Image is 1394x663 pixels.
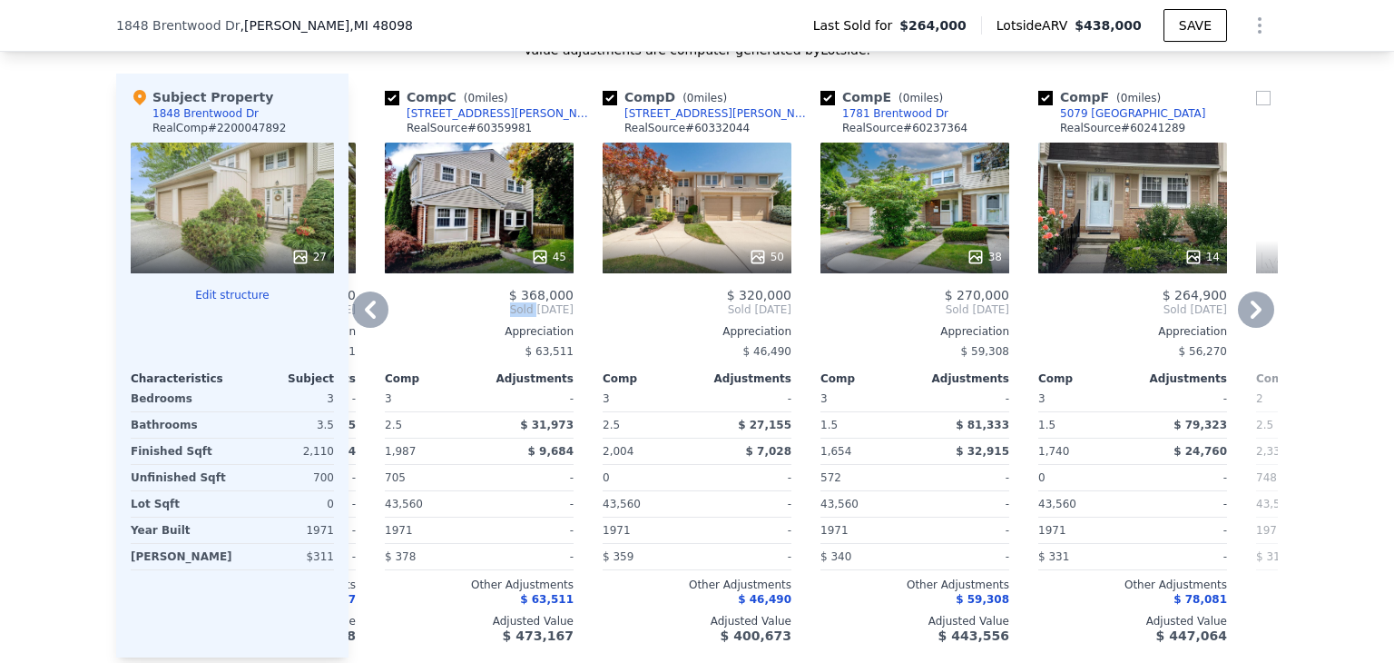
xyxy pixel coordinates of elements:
div: [STREET_ADDRESS][PERSON_NAME] [407,106,595,121]
div: - [918,386,1009,411]
div: 1.5 [820,412,911,438]
span: $ 59,308 [961,345,1009,358]
span: $ 24,760 [1173,445,1227,458]
span: $ 443,556 [938,628,1009,643]
div: 50 [749,248,784,266]
span: $ 81,333 [956,419,1009,431]
div: - [918,491,1009,517]
span: 1848 Brentwood Dr [116,16,241,35]
span: $ 27,155 [738,419,791,431]
span: $ 270,000 [945,288,1009,302]
div: Adjusted Value [820,614,1009,628]
span: 2,332 [1256,445,1287,458]
div: 1971 [236,518,334,543]
div: 1971 [1256,518,1347,543]
div: 700 [236,465,334,490]
div: [PERSON_NAME] [131,544,232,569]
span: 0 [903,92,910,104]
div: 27 [291,248,327,266]
span: 748 [1256,471,1277,484]
div: 2,110 [236,439,334,464]
span: Sold [DATE] [603,302,791,317]
span: , [PERSON_NAME] [241,16,413,35]
span: 705 [385,471,406,484]
span: $ 447,064 [1156,628,1227,643]
span: 1,987 [385,445,416,458]
span: $ 264,900 [1163,288,1227,302]
div: Comp [820,371,915,386]
span: $ 9,684 [528,445,574,458]
span: $ 63,511 [525,345,574,358]
div: - [1136,518,1227,543]
div: 1971 [1038,518,1129,543]
span: $ 46,490 [743,345,791,358]
span: 0 [467,92,475,104]
div: Appreciation [385,324,574,339]
div: 14 [1184,248,1220,266]
div: - [701,518,791,543]
div: Adjustments [479,371,574,386]
div: Bedrooms [131,386,229,411]
span: $ 63,511 [520,593,574,606]
div: 1781 Brentwood Dr [842,106,948,121]
span: $ 78,081 [1173,593,1227,606]
div: - [483,518,574,543]
div: - [918,518,1009,543]
div: 2.5 [1256,412,1347,438]
div: Other Adjustments [820,578,1009,592]
div: Comp [603,371,697,386]
span: $ 46,490 [738,593,791,606]
span: 3 [603,392,610,405]
div: 1971 [603,518,693,543]
div: - [918,544,1009,569]
span: Last Sold for [813,16,900,35]
span: $ 400,673 [721,628,791,643]
div: - [701,544,791,569]
span: $ 368,000 [509,288,574,302]
div: - [483,544,574,569]
div: $311 [240,544,334,569]
a: 5079 [GEOGRAPHIC_DATA] [1038,106,1206,121]
span: Lotside ARV [996,16,1075,35]
span: 572 [820,471,841,484]
span: ( miles) [891,92,950,104]
span: 0 [687,92,694,104]
span: $ 359 [603,550,633,563]
span: 43,560 [1038,498,1076,510]
span: $ 32,915 [956,445,1009,458]
div: - [483,386,574,411]
span: Sold [DATE] [385,302,574,317]
div: Comp F [1038,88,1168,106]
div: Comp C [385,88,515,106]
div: Appreciation [1038,324,1227,339]
span: 0 [1038,471,1045,484]
div: Other Adjustments [385,578,574,592]
div: Adjusted Value [1038,614,1227,628]
span: 43,560 [603,498,641,510]
div: RealSource # 60241289 [1060,121,1185,135]
div: RealSource # 60332044 [624,121,750,135]
div: RealComp # 2200047892 [152,121,286,135]
div: Lot Sqft [131,491,229,517]
div: Characteristics [131,371,232,386]
a: [STREET_ADDRESS][PERSON_NAME] [385,106,595,121]
span: $ 473,167 [503,628,574,643]
div: Adjustments [915,371,1009,386]
div: Adjustments [1133,371,1227,386]
span: 2,004 [603,445,633,458]
button: Show Options [1242,7,1278,44]
div: Comp G [1256,88,1388,106]
div: Adjusted Value [385,614,574,628]
button: SAVE [1163,9,1227,42]
span: $ 7,028 [746,445,791,458]
span: 43,560 [820,498,859,510]
div: - [1136,465,1227,490]
div: - [701,465,791,490]
div: 5079 [GEOGRAPHIC_DATA] [1060,106,1206,121]
div: Subject [232,371,334,386]
span: $ 340 [820,550,851,563]
span: Sold [DATE] [1038,302,1227,317]
div: Appreciation [603,324,791,339]
span: ( miles) [1109,92,1168,104]
div: Comp [1038,371,1133,386]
